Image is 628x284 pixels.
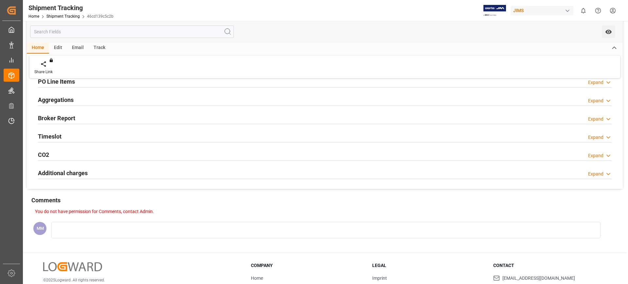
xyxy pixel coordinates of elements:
img: Exertis%20JAM%20-%20Email%20Logo.jpg_1722504956.jpg [483,5,506,16]
span: [EMAIL_ADDRESS][DOMAIN_NAME] [502,275,575,282]
div: JIMS [511,6,573,15]
a: Imprint [372,276,387,281]
div: Expand [588,97,603,104]
div: Shipment Tracking [28,3,113,13]
img: Logward Logo [43,262,102,272]
div: Email [67,42,89,54]
button: Help Center [591,3,605,18]
h2: CO2 [38,150,49,159]
h3: Contact [493,262,606,269]
div: Expand [588,116,603,123]
a: Shipment Tracking [46,14,80,19]
div: Expand [588,171,603,177]
input: Search Fields [30,25,234,38]
div: Track [89,42,110,54]
h3: Company [251,262,364,269]
button: JIMS [511,4,576,17]
p: © 2025 Logward. All rights reserved. [43,277,235,283]
a: Home [251,276,263,281]
div: Home [27,42,49,54]
div: Expand [588,134,603,141]
div: Edit [49,42,67,54]
h2: Aggregations [38,95,74,104]
div: Expand [588,79,603,86]
h2: PO Line Items [38,77,75,86]
button: open menu [602,25,615,38]
h2: Additional charges [38,169,88,177]
a: Home [28,14,39,19]
h2: Comments [31,196,61,205]
button: show 0 new notifications [576,3,591,18]
h3: Legal [372,262,485,269]
h2: Broker Report [38,114,75,123]
div: Expand [588,152,603,159]
p: You do not have permission for Comments, contact Admin. [35,208,613,215]
h2: Timeslot [38,132,61,141]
